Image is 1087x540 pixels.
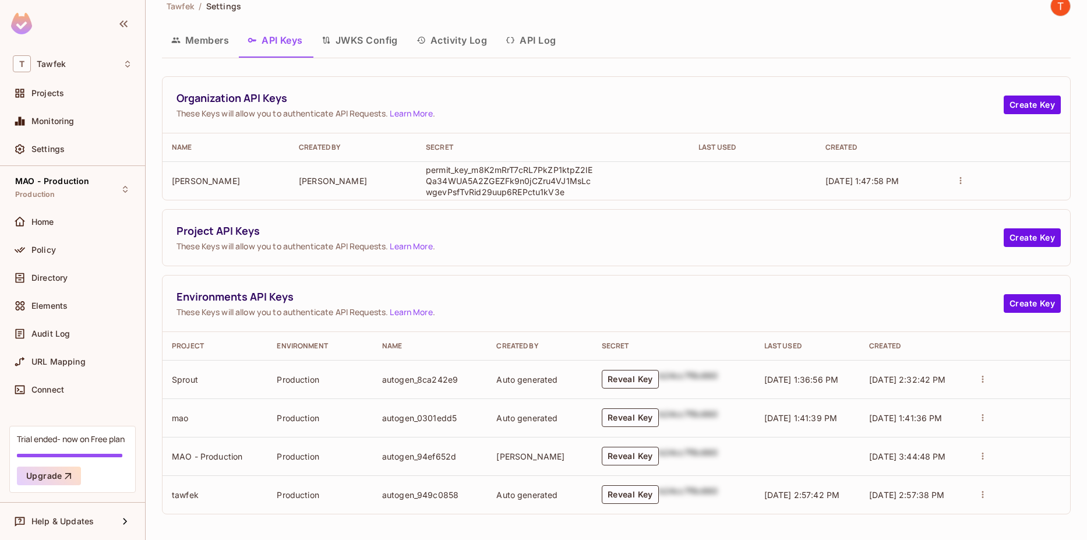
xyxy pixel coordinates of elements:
[869,451,946,461] span: [DATE] 3:44:48 PM
[659,370,718,389] div: b24cc7f8c660
[390,306,432,317] a: Learn More
[698,143,807,152] div: Last Used
[764,490,840,500] span: [DATE] 2:57:42 PM
[602,447,659,465] button: Reveal Key
[177,306,1004,317] span: These Keys will allow you to authenticate API Requests. .
[1004,228,1061,247] button: Create Key
[869,375,946,384] span: [DATE] 2:32:42 PM
[290,161,417,200] td: [PERSON_NAME]
[177,108,1004,119] span: These Keys will allow you to authenticate API Requests. .
[426,143,680,152] div: Secret
[162,26,238,55] button: Members
[31,117,75,126] span: Monitoring
[11,13,32,34] img: SReyMgAAAABJRU5ErkJggg==
[975,486,991,503] button: actions
[172,143,280,152] div: Name
[869,413,943,423] span: [DATE] 1:41:36 PM
[15,190,55,199] span: Production
[373,437,488,475] td: autogen_94ef652d
[299,143,407,152] div: Created By
[496,26,565,55] button: API Log
[602,341,746,351] div: Secret
[487,360,592,398] td: Auto generated
[206,1,241,12] span: Settings
[199,1,202,12] li: /
[238,26,312,55] button: API Keys
[1004,294,1061,313] button: Create Key
[1004,96,1061,114] button: Create Key
[373,360,488,398] td: autogen_8ca242e9
[382,341,478,351] div: Name
[163,161,290,200] td: [PERSON_NAME]
[659,408,718,427] div: b24cc7f8c660
[31,385,64,394] span: Connect
[163,437,267,475] td: MAO - Production
[975,410,991,426] button: actions
[659,485,718,504] div: b24cc7f8c660
[975,448,991,464] button: actions
[17,467,81,485] button: Upgrade
[602,408,659,427] button: Reveal Key
[277,341,363,351] div: Environment
[163,398,267,437] td: mao
[172,341,258,351] div: Project
[31,245,56,255] span: Policy
[390,241,432,252] a: Learn More
[31,144,65,154] span: Settings
[602,370,659,389] button: Reveal Key
[659,447,718,465] div: b24cc7f8c660
[167,1,194,12] span: Tawfek
[487,475,592,514] td: Auto generated
[952,172,969,189] button: actions
[373,398,488,437] td: autogen_0301edd5
[825,176,899,186] span: [DATE] 1:47:58 PM
[163,360,267,398] td: Sprout
[17,433,125,444] div: Trial ended- now on Free plan
[764,341,850,351] div: Last Used
[487,398,592,437] td: Auto generated
[177,91,1004,105] span: Organization API Keys
[496,341,583,351] div: Created By
[31,89,64,98] span: Projects
[764,375,839,384] span: [DATE] 1:36:56 PM
[31,217,54,227] span: Home
[31,273,68,283] span: Directory
[267,475,372,514] td: Production
[267,398,372,437] td: Production
[13,55,31,72] span: T
[37,59,66,69] span: Workspace: Tawfek
[825,143,934,152] div: Created
[764,413,838,423] span: [DATE] 1:41:39 PM
[31,357,86,366] span: URL Mapping
[177,224,1004,238] span: Project API Keys
[31,517,94,526] span: Help & Updates
[177,241,1004,252] span: These Keys will allow you to authenticate API Requests. .
[426,164,595,197] p: permit_key_m8K2mRrT7cRL7PkZP1ktpZ2lEQa34WUA5A2ZGEZFk9n0jCZru4VJ1MsLcwgevPsfTvRid29uup6REPctu1kV3e
[163,475,267,514] td: tawfek
[602,485,659,504] button: Reveal Key
[869,341,955,351] div: Created
[267,360,372,398] td: Production
[487,437,592,475] td: [PERSON_NAME]
[31,329,70,338] span: Audit Log
[390,108,432,119] a: Learn More
[869,490,945,500] span: [DATE] 2:57:38 PM
[31,301,68,310] span: Elements
[407,26,497,55] button: Activity Log
[373,475,488,514] td: autogen_949c0858
[975,371,991,387] button: actions
[177,290,1004,304] span: Environments API Keys
[267,437,372,475] td: Production
[312,26,407,55] button: JWKS Config
[15,177,89,186] span: MAO - Production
